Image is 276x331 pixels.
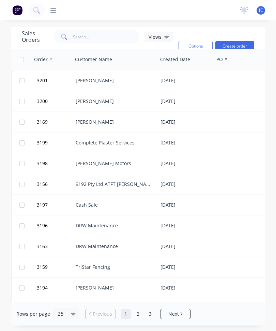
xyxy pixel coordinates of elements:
div: [PERSON_NAME] Motors [76,160,151,167]
div: [DATE] [160,264,211,271]
div: Created Date [160,56,190,63]
div: [PERSON_NAME] [76,119,151,125]
div: DRW Maintenance [76,243,151,250]
span: 3163 [37,243,48,250]
div: [PERSON_NAME] [76,284,151,291]
div: [DATE] [160,202,211,208]
div: [DATE] [160,160,211,167]
div: [DATE] [160,119,211,125]
div: [PERSON_NAME] [76,98,151,105]
div: [DATE] [160,77,211,84]
a: Page 3 [145,309,155,319]
button: 3198 [35,153,76,174]
div: DRW Maintenance [76,222,151,229]
div: Order # [34,56,52,63]
span: Next [168,311,179,317]
img: Factory [12,5,22,15]
span: Views [149,33,162,40]
span: 3201 [37,77,48,84]
button: 3194 [35,278,76,298]
span: Previous [93,311,112,317]
button: 3201 [35,70,76,91]
div: [DATE] [160,222,211,229]
span: 3159 [37,264,48,271]
div: [PERSON_NAME] [76,77,151,84]
span: 3199 [37,139,48,146]
span: Rows per page [16,311,50,317]
a: Page 2 [133,309,143,319]
button: 3196 [35,215,76,236]
a: Next page [160,311,190,317]
div: [DATE] [160,139,211,146]
a: Previous page [86,311,116,317]
span: 3197 [37,202,48,208]
button: 3158 [35,298,76,319]
span: JC [259,7,263,13]
div: [DATE] [160,181,211,188]
h1: Sales Orders [22,30,48,43]
ul: Pagination [82,309,194,319]
div: Cash Sale [76,202,151,208]
button: 3197 [35,195,76,215]
button: 3163 [35,236,76,257]
div: Complete Plaster Services [76,139,151,146]
input: Search... [73,30,139,43]
div: [DATE] [160,284,211,291]
span: 3198 [37,160,48,167]
span: 3169 [37,119,48,125]
span: 3200 [37,98,48,105]
div: 9192 Pty Ltd ATFT [PERSON_NAME] Family Trust [76,181,151,188]
div: PO # [216,56,227,63]
div: TriStar Fencing [76,264,151,271]
button: Create order [215,41,254,52]
button: 3156 [35,174,76,194]
div: Customer Name [75,56,112,63]
div: [DATE] [160,243,211,250]
button: 3200 [35,91,76,111]
button: 3169 [35,112,76,132]
div: [DATE] [160,98,211,105]
button: 3159 [35,257,76,277]
span: 3196 [37,222,48,229]
span: 3156 [37,181,48,188]
button: 3199 [35,133,76,153]
a: Page 1 is your current page [121,309,131,319]
span: 3194 [37,284,48,291]
button: Options [179,41,213,52]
